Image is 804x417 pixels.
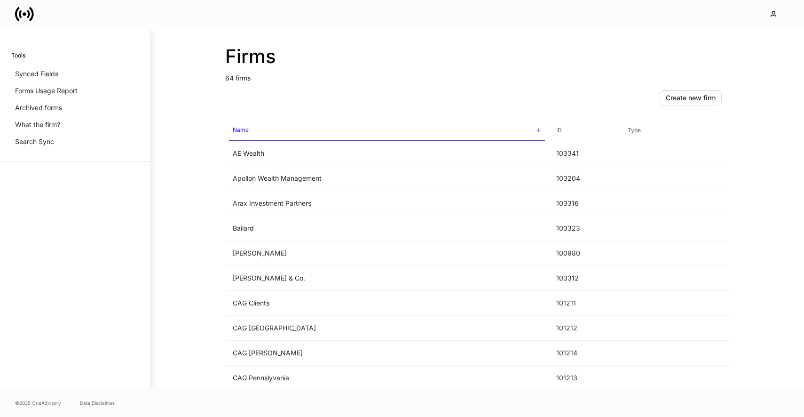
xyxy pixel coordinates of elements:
a: Search Sync [11,133,139,150]
a: Data Disclaimer [80,399,115,407]
td: 100980 [549,241,620,266]
td: Apollon Wealth Management [225,166,549,191]
td: 103323 [549,216,620,241]
p: Forms Usage Report [15,86,78,96]
td: 101211 [549,291,620,316]
td: Bailard [225,216,549,241]
a: Synced Fields [11,65,139,82]
button: Create new firm [660,90,722,105]
a: What the firm? [11,116,139,133]
a: Archived forms [11,99,139,116]
p: What the firm? [15,120,60,129]
a: Forms Usage Report [11,82,139,99]
p: Archived forms [15,103,62,112]
h6: ID [556,126,562,135]
td: [PERSON_NAME] [225,241,549,266]
div: Create new firm [666,93,716,103]
td: 103312 [549,266,620,291]
td: 101213 [549,366,620,391]
h6: Tools [11,51,25,60]
td: [PERSON_NAME] & Co. [225,266,549,291]
td: Arax Investment Partners [225,191,549,216]
p: 64 firms [225,68,729,83]
span: Type [624,121,725,140]
span: © 2025 OneAdvisory [15,399,61,407]
td: CAG Pennslyvania [225,366,549,391]
td: 103204 [549,166,620,191]
h2: Firms [225,45,729,68]
td: CAG [PERSON_NAME] [225,341,549,366]
span: ID [552,121,616,140]
td: CAG Clients [225,291,549,316]
td: AE Wealth [225,141,549,166]
td: 103341 [549,141,620,166]
td: 101212 [549,316,620,341]
p: Search Sync [15,137,54,146]
h6: Name [233,125,249,134]
td: 101214 [549,341,620,366]
td: CAG [GEOGRAPHIC_DATA] [225,316,549,341]
p: Synced Fields [15,69,58,79]
h6: Type [628,126,641,135]
td: 103316 [549,191,620,216]
span: Name [229,120,545,141]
